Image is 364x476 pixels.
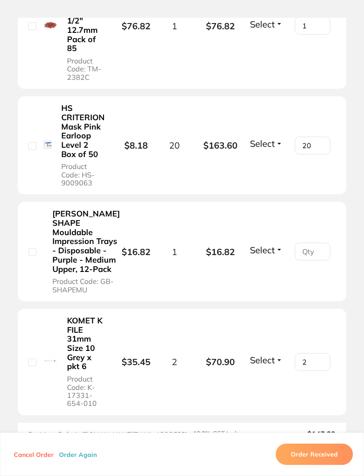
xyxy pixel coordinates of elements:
b: HS CRITERION Mask Pink Earloop Level 2 Box of 50 [61,104,105,159]
button: Order Received [276,444,353,465]
b: $16.82 [122,246,150,257]
span: Product Code: HS-9009063 [61,162,105,187]
b: $163.60 [198,140,244,150]
b: $35.45 [122,356,150,367]
span: Select [250,19,275,30]
span: Product Code: GB-SHAPEMU [52,277,120,294]
input: Qty [295,353,330,371]
b: $16.82 [198,247,244,257]
button: Select [247,244,285,256]
b: $76.82 [198,21,244,31]
span: Select [250,354,275,366]
img: HS CRITERION Mask Pink Earloop Level 2 Box of 50 [43,140,52,149]
input: Qty [295,17,330,35]
input: Qty [295,243,330,260]
input: Qty [295,137,330,154]
button: Select [247,354,285,366]
span: Select [250,138,275,149]
output: $147.39 [268,430,336,439]
span: 1 [172,21,177,31]
b: $76.82 [122,20,150,31]
button: HS CRITERION Mask Pink Earloop Level 2 Box of 50 Product Code: HS-9009063 [59,103,107,187]
span: Product Code: TM-2382C [67,57,105,81]
button: Select [247,138,285,149]
span: 10.0 % GST Incl. [193,430,261,439]
button: Select [247,19,285,30]
span: 20 [169,140,180,150]
button: Cancel Order [11,450,56,458]
b: $8.18 [124,140,148,151]
button: KOMET K FILE 31mm Size 10 Grey x pkt 6 Product Code: K-17331-654-010 [64,316,107,408]
span: Product Code: K-17331-654-010 [67,375,105,408]
span: 1 [172,247,177,257]
button: Order Again [56,450,99,458]
b: $70.90 [198,357,244,367]
button: [PERSON_NAME] SHAPE Mouldable Impression Trays - Disposable - Purple - Medium Upper, 12-Pack Prod... [50,209,123,294]
img: SOFLEX Disc Pop on Coarse Orange 1/2" 12.7mm Pack of 85 [43,18,58,32]
span: Recipient: Default ( [DOMAIN_NAME][EMAIL_ADDRESS][DOMAIN_NAME] ) [28,430,187,447]
span: 2 [172,357,177,367]
b: KOMET K FILE 31mm Size 10 Grey x pkt 6 [67,316,105,371]
img: KOMET K FILE 31mm Size 10 Grey x pkt 6 [43,354,58,368]
span: Select [250,244,275,256]
b: [PERSON_NAME] SHAPE Mouldable Impression Trays - Disposable - Purple - Medium Upper, 12-Pack [52,209,120,274]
